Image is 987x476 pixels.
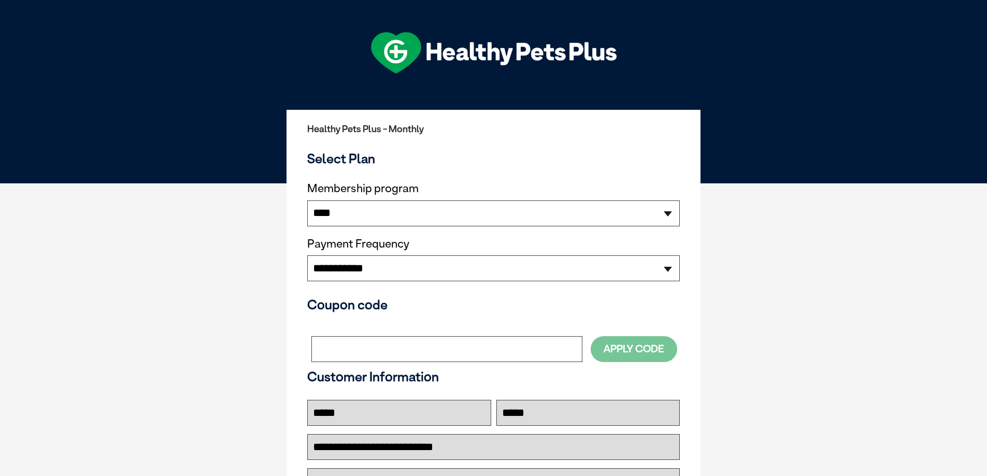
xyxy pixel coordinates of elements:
[307,182,680,195] label: Membership program
[307,297,680,312] h3: Coupon code
[371,32,617,74] img: hpp-logo-landscape-green-white.png
[307,151,680,166] h3: Select Plan
[591,336,677,362] button: Apply Code
[307,237,409,251] label: Payment Frequency
[307,124,680,134] h2: Healthy Pets Plus - Monthly
[307,369,680,384] h3: Customer Information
